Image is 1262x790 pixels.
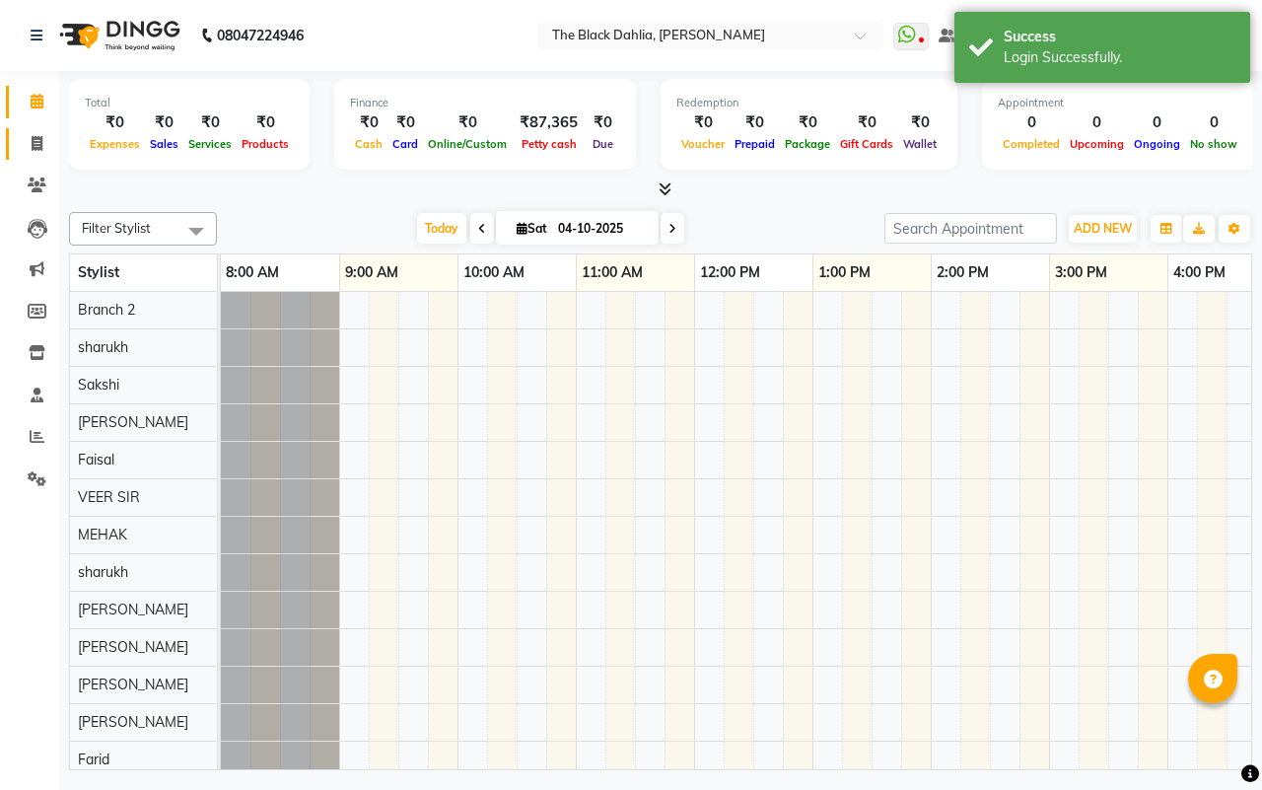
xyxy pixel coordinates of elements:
[517,137,582,151] span: Petty cash
[78,376,119,394] span: Sakshi
[85,137,145,151] span: Expenses
[145,111,183,134] div: ₹0
[217,8,304,63] b: 08047224946
[78,676,188,693] span: [PERSON_NAME]
[813,258,876,287] a: 1:00 PM
[78,563,128,581] span: sharukh
[78,413,188,431] span: [PERSON_NAME]
[588,137,618,151] span: Due
[1168,258,1230,287] a: 4:00 PM
[1185,137,1242,151] span: No show
[932,258,994,287] a: 2:00 PM
[387,137,423,151] span: Card
[417,213,466,244] span: Today
[183,137,237,151] span: Services
[85,95,294,111] div: Total
[78,526,127,543] span: MEHAK
[512,221,552,236] span: Sat
[50,8,185,63] img: logo
[458,258,529,287] a: 10:00 AM
[676,95,942,111] div: Redemption
[1065,111,1129,134] div: 0
[676,137,730,151] span: Voucher
[998,95,1242,111] div: Appointment
[1185,111,1242,134] div: 0
[835,137,898,151] span: Gift Cards
[387,111,423,134] div: ₹0
[780,137,835,151] span: Package
[1004,47,1235,68] div: Login Successfully.
[350,95,620,111] div: Finance
[78,301,135,319] span: Branch 2
[676,111,730,134] div: ₹0
[78,601,188,618] span: [PERSON_NAME]
[577,258,648,287] a: 11:00 AM
[1074,221,1132,236] span: ADD NEW
[898,111,942,134] div: ₹0
[78,751,109,768] span: Farid
[898,137,942,151] span: Wallet
[78,338,128,356] span: sharukh
[552,214,651,244] input: 2025-10-04
[884,213,1057,244] input: Search Appointment
[78,638,188,656] span: [PERSON_NAME]
[78,713,188,731] span: [PERSON_NAME]
[221,258,284,287] a: 8:00 AM
[512,111,586,134] div: ₹87,365
[586,111,620,134] div: ₹0
[1069,215,1137,243] button: ADD NEW
[350,111,387,134] div: ₹0
[998,111,1065,134] div: 0
[85,111,145,134] div: ₹0
[78,488,140,506] span: VEER SIR
[237,137,294,151] span: Products
[1050,258,1112,287] a: 3:00 PM
[145,137,183,151] span: Sales
[730,111,780,134] div: ₹0
[423,111,512,134] div: ₹0
[998,137,1065,151] span: Completed
[1129,137,1185,151] span: Ongoing
[350,137,387,151] span: Cash
[423,137,512,151] span: Online/Custom
[237,111,294,134] div: ₹0
[695,258,765,287] a: 12:00 PM
[1129,111,1185,134] div: 0
[82,220,151,236] span: Filter Stylist
[1065,137,1129,151] span: Upcoming
[78,451,114,468] span: Faisal
[835,111,898,134] div: ₹0
[183,111,237,134] div: ₹0
[78,263,119,281] span: Stylist
[730,137,780,151] span: Prepaid
[780,111,835,134] div: ₹0
[340,258,403,287] a: 9:00 AM
[1004,27,1235,47] div: Success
